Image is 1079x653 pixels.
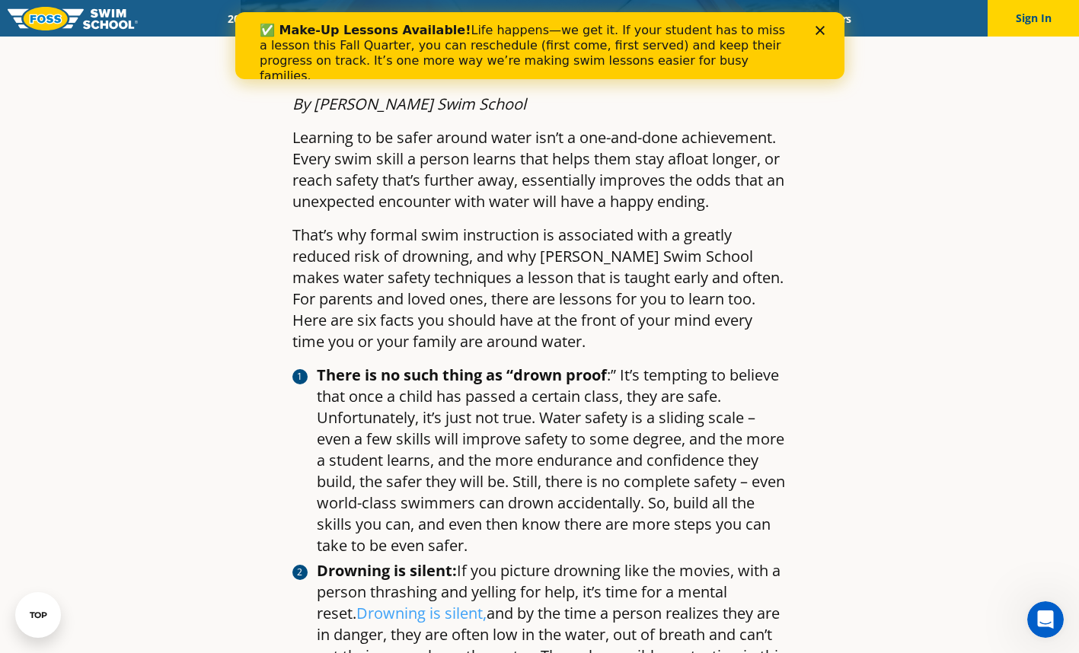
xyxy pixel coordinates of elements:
[317,365,787,556] li: :” It’s tempting to believe that once a child has passed a certain class, they are safe. Unfortun...
[292,127,787,212] p: Learning to be safer around water isn’t a one-and-done achievement. Every swim skill a person lea...
[580,14,595,23] div: Close
[1027,601,1064,638] iframe: Intercom live chat
[30,610,47,620] div: TOP
[507,11,592,26] a: About FOSS
[292,225,787,352] p: That’s why formal swim instruction is associated with a greatly reduced risk of drowning, and why...
[753,11,801,26] a: Blog
[310,11,374,26] a: Schools
[24,11,235,25] b: ✅ Make-Up Lessons Available!
[292,94,526,114] em: By [PERSON_NAME] Swim School
[24,11,560,72] div: Life happens—we get it. If your student has to miss a lesson this Fall Quarter, you can reschedul...
[235,12,844,79] iframe: Intercom live chat banner
[8,7,138,30] img: FOSS Swim School Logo
[592,11,754,26] a: Swim Like [PERSON_NAME]
[317,365,607,385] strong: There is no such thing as “drown proof
[317,560,457,581] strong: Drowning is silent:
[801,11,864,26] a: Careers
[356,603,487,623] a: Drowning is silent,
[215,11,310,26] a: 2025 Calendar
[374,11,507,26] a: Swim Path® Program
